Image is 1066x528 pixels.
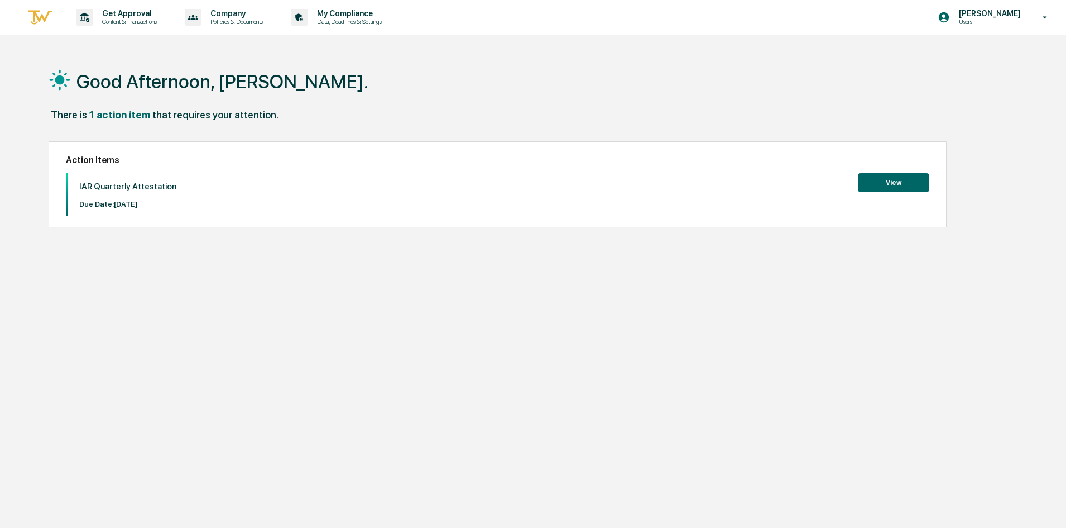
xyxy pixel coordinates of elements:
p: [PERSON_NAME] [950,9,1026,18]
p: Users [950,18,1026,26]
p: Content & Transactions [93,18,162,26]
div: that requires your attention. [152,109,278,121]
p: Get Approval [93,9,162,18]
div: 1 action item [89,109,150,121]
p: Due Date: [DATE] [79,200,176,208]
p: Data, Deadlines & Settings [308,18,387,26]
h2: Action Items [66,155,929,165]
p: IAR Quarterly Attestation [79,182,176,192]
p: Company [201,9,268,18]
p: My Compliance [308,9,387,18]
a: View [858,177,929,187]
img: logo [27,8,54,27]
div: There is [51,109,87,121]
h1: Good Afternoon, [PERSON_NAME]. [76,70,368,93]
button: View [858,173,929,192]
p: Policies & Documents [201,18,268,26]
